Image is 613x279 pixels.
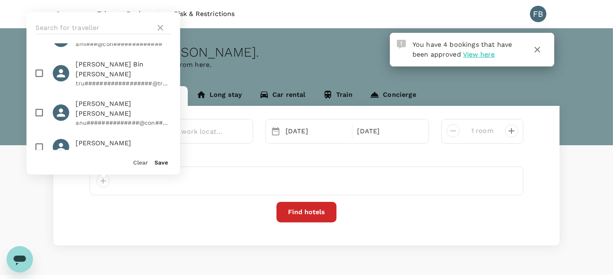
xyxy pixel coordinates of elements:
[282,123,350,139] div: [DATE]
[76,59,171,79] span: [PERSON_NAME] bin [PERSON_NAME]
[397,40,406,49] img: Approval
[154,160,168,166] button: Save
[251,86,314,106] a: Car rental
[53,60,560,70] p: Planning a business trip? Get started from here.
[505,124,518,137] button: decrease
[97,9,113,19] span: Trips
[53,45,560,60] div: Welcome back , [PERSON_NAME] .
[53,5,91,23] img: Control Union Malaysia Sdn. Bhd.
[76,138,171,148] span: [PERSON_NAME]
[76,119,171,127] p: anu##############@con#############
[247,131,249,133] button: Open
[76,79,171,87] p: tru##################@tru#######
[7,246,33,272] iframe: Button to launch messaging window
[354,123,422,139] div: [DATE]
[133,160,148,166] button: Clear
[466,124,498,137] input: Add rooms
[76,99,171,119] span: [PERSON_NAME] [PERSON_NAME]
[277,202,336,222] button: Find hotels
[361,86,424,106] a: Concierge
[174,9,235,19] span: Risk & Restrictions
[35,21,152,34] input: Search for traveller
[463,50,495,58] span: View here
[76,40,171,48] p: ami###@con#############
[127,9,143,19] span: Book
[90,150,523,160] div: Travellers
[530,6,546,22] div: FB
[314,86,362,106] a: Train
[413,41,512,58] span: You have 4 bookings that have been approved
[188,86,251,106] a: Long stay
[76,148,171,156] p: tru##################@tru#######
